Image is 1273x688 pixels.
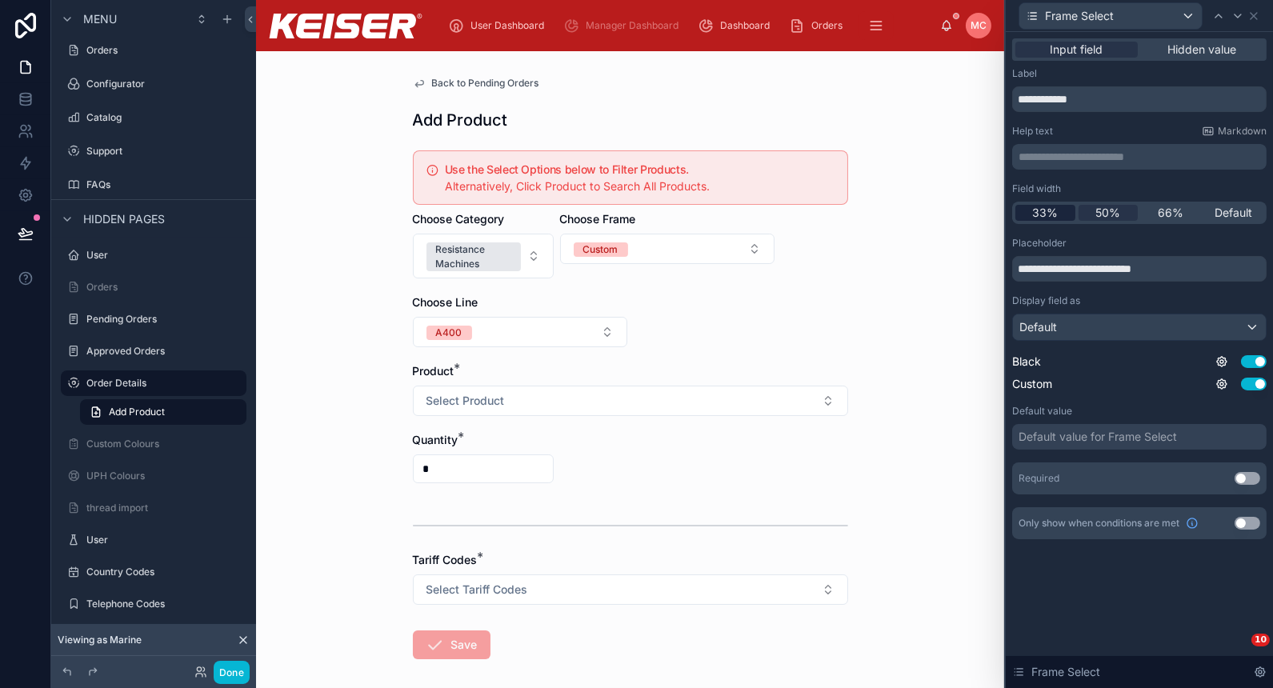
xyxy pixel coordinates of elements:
a: Pending Orders [61,306,246,332]
span: Only show when conditions are met [1019,517,1179,530]
span: Add Product [109,406,165,418]
button: Frame Select [1019,2,1203,30]
span: Black [1012,354,1041,370]
a: Markdown [1202,125,1267,138]
span: Choose Line [413,295,478,309]
button: Select Button [413,574,848,605]
label: Display field as [1012,294,1080,307]
label: Placeholder [1012,237,1067,250]
button: Select Button [413,234,554,278]
span: Choose Category [413,212,505,226]
label: Telephone Codes [86,598,243,610]
span: Tariff Codes [413,553,478,566]
h1: Add Product [413,109,508,131]
a: Catalog [61,105,246,130]
div: scrollable content [435,8,940,43]
span: Product [413,364,454,378]
span: Select Tariff Codes [426,582,528,598]
label: Custom Colours [86,438,243,450]
a: Support [61,138,246,164]
label: Country Codes [86,566,243,578]
div: Default value for Frame Select [1019,429,1177,445]
a: Back to Pending Orders [413,77,539,90]
span: Hidden pages [83,211,165,227]
span: Custom [1012,376,1052,392]
a: Configurator [61,71,246,97]
span: Menu [83,11,117,27]
label: Orders [86,44,243,57]
span: Quantity [413,433,458,446]
a: Orders [61,38,246,63]
label: thread import [86,502,243,514]
button: Default [1012,314,1267,341]
span: Viewing as Marine [58,634,142,646]
a: thread import [61,495,246,521]
span: MC [971,19,987,32]
a: Order Details [61,370,246,396]
img: App logo [269,14,422,38]
a: Orders [784,11,854,40]
div: A400 [436,326,462,340]
span: 66% [1158,205,1183,221]
button: Select Button [413,386,848,416]
a: Country Codes [61,559,246,585]
a: FAQs [61,172,246,198]
a: Telephone Codes [61,591,246,617]
a: Dashboard [693,11,781,40]
span: 33% [1032,205,1058,221]
label: Field width [1012,182,1061,195]
button: Done [214,661,250,684]
span: Alternatively, Click Product to Search All Products. [445,179,710,193]
span: 10 [1251,634,1270,646]
span: Select Product [426,393,505,409]
a: Manager Dashboard [558,11,690,40]
label: User [86,534,243,546]
a: User Dashboard [443,11,555,40]
label: FAQs [86,178,243,191]
div: Required [1019,472,1059,485]
a: Add Product [80,399,246,425]
label: User [86,249,243,262]
a: UPH Colours [61,463,246,489]
h5: Use the Select Options below to Filter Products. [445,164,835,175]
span: Hidden value [1168,42,1237,58]
a: User [61,242,246,268]
label: Order Details [86,377,237,390]
a: Custom Colours [61,431,246,457]
span: Markdown [1218,125,1267,138]
label: Orders [86,281,243,294]
label: Default value [1012,405,1072,418]
label: Support [86,145,243,158]
span: Back to Pending Orders [432,77,539,90]
div: scrollable content [1012,144,1267,170]
span: Frame Select [1031,664,1100,680]
label: Configurator [86,78,243,90]
label: Label [1012,67,1037,80]
span: Input field [1051,42,1103,58]
label: Pending Orders [86,313,243,326]
span: Default [1019,319,1057,335]
a: User [61,527,246,553]
a: Approved Orders [61,338,246,364]
span: 50% [1095,205,1120,221]
label: Approved Orders [86,345,243,358]
span: Default [1215,205,1252,221]
label: Help text [1012,125,1053,138]
span: Frame Select [1045,8,1114,24]
span: Dashboard [720,19,770,32]
label: Catalog [86,111,243,124]
span: Orders [811,19,843,32]
div: Resistance Machines [436,242,511,271]
span: User Dashboard [470,19,544,32]
button: Select Button [560,234,775,264]
label: UPH Colours [86,470,243,482]
span: Choose Frame [560,212,636,226]
span: Manager Dashboard [586,19,679,32]
button: Select Button [413,317,627,347]
iframe: Intercom live chat [1219,634,1257,672]
div: Custom [583,242,618,257]
a: Orders [61,274,246,300]
div: Alternatively, Click Product to Search All Products. [445,178,835,194]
